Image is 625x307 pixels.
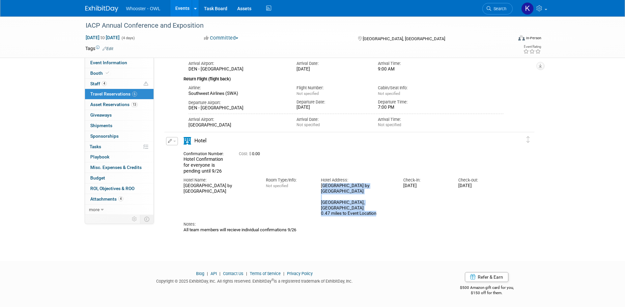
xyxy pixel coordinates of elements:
[132,92,137,97] span: 6
[465,272,508,282] a: Refer & Earn
[378,99,449,105] div: Departure Time:
[202,35,241,42] button: Committed
[140,215,154,223] td: Toggle Event Tabs
[121,36,135,40] span: (4 days)
[482,3,513,14] a: Search
[282,271,286,276] span: |
[85,173,154,183] a: Budget
[184,72,504,82] div: Return Flight (flight back)
[85,194,154,204] a: Attachments4
[126,6,160,11] span: Whooster - OWL
[218,271,222,276] span: |
[85,35,120,41] span: [DATE] [DATE]
[211,271,217,276] a: API
[378,91,400,96] span: Not specified
[297,67,368,72] div: [DATE]
[106,71,109,75] i: Booth reservation complete
[297,91,319,96] span: Not specified
[297,117,368,123] div: Arrival Date:
[131,102,138,107] span: 13
[297,85,368,91] div: Flight Number:
[184,227,504,233] div: All team members will recieve individual confirmations 9/26
[85,183,154,194] a: ROI, Objectives & ROO
[102,46,113,51] a: Edit
[90,70,110,76] span: Booth
[90,102,138,107] span: Asset Reservations
[90,81,107,86] span: Staff
[85,162,154,173] a: Misc. Expenses & Credits
[523,45,541,48] div: Event Rating
[526,36,541,41] div: In-Person
[90,154,109,159] span: Playbook
[85,45,113,52] td: Tags
[378,61,449,67] div: Arrival Time:
[85,58,154,68] a: Event Information
[297,123,368,127] div: Not specified
[239,152,263,156] span: 0.00
[90,60,127,65] span: Event Information
[184,183,256,194] div: [GEOGRAPHIC_DATA] by [GEOGRAPHIC_DATA]
[85,68,154,78] a: Booth
[85,89,154,99] a: Travel Reservations6
[184,221,504,227] div: Notes:
[188,61,287,67] div: Arrival Airport:
[434,290,540,296] div: $150 off for them.
[196,271,204,276] a: Blog
[129,215,140,223] td: Personalize Event Tab Strip
[403,183,448,189] div: [DATE]
[239,152,252,156] span: Cost: $
[90,175,105,181] span: Budget
[144,81,148,87] span: Potential Scheduling Conflict -- at least one attendee is tagged in another overlapping event.
[90,123,112,128] span: Shipments
[321,183,393,216] div: [GEOGRAPHIC_DATA] by [GEOGRAPHIC_DATA] [GEOGRAPHIC_DATA], [GEOGRAPHIC_DATA] 0.47 miles to Event L...
[287,271,313,276] a: Privacy Policy
[188,67,287,72] div: DEN - [GEOGRAPHIC_DATA]
[297,105,368,110] div: [DATE]
[184,150,229,156] div: Confirmation Number:
[434,281,540,296] div: $500 Amazon gift card for you,
[90,186,134,191] span: ROI, Objectives & ROO
[297,61,368,67] div: Arrival Date:
[526,136,530,143] i: Click and drag to move item
[458,183,503,189] div: [DATE]
[118,196,123,201] span: 4
[90,91,137,97] span: Travel Reservations
[194,138,207,144] span: Hotel
[403,177,448,183] div: Check-in:
[85,6,118,12] img: ExhibitDay
[90,165,142,170] span: Misc. Expenses & Credits
[266,177,311,183] div: Room Type/Info:
[90,133,119,139] span: Sponsorships
[99,35,106,40] span: to
[83,20,503,32] div: IACP Annual Conference and Exposition
[363,36,445,41] span: [GEOGRAPHIC_DATA], [GEOGRAPHIC_DATA]
[378,85,449,91] div: Cabin/Seat Info:
[244,271,249,276] span: |
[85,277,424,284] div: Copyright © 2025 ExhibitDay, Inc. All rights reserved. ExhibitDay is a registered trademark of Ex...
[85,121,154,131] a: Shipments
[458,177,503,183] div: Check-out:
[266,183,288,188] span: Not specified
[205,271,210,276] span: |
[223,271,243,276] a: Contact Us
[491,6,506,11] span: Search
[85,79,154,89] a: Staff4
[297,99,368,105] div: Departure Date:
[90,196,123,202] span: Attachments
[90,112,112,118] span: Giveaways
[85,99,154,110] a: Asset Reservations13
[184,177,256,183] div: Hotel Name:
[321,177,393,183] div: Hotel Address:
[188,100,287,106] div: Departure Airport:
[85,152,154,162] a: Playbook
[521,2,534,15] img: Kamila Castaneda
[188,85,287,91] div: Airline:
[271,278,274,282] sup: ®
[85,110,154,120] a: Giveaways
[378,105,449,110] div: 7:00 PM
[184,137,191,145] i: Hotel
[102,81,107,86] span: 4
[378,67,449,72] div: 9:00 AM
[89,207,99,212] span: more
[518,35,525,41] img: Format-Inperson.png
